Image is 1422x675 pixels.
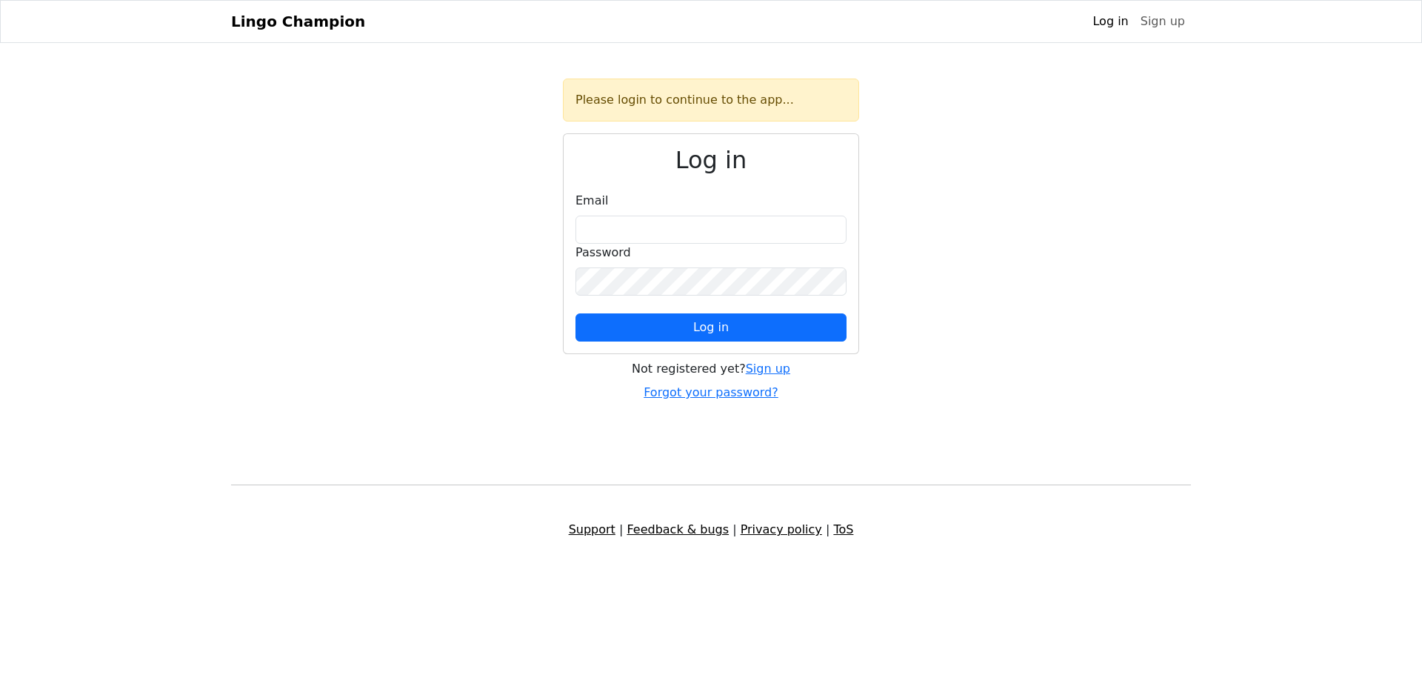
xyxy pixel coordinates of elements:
a: Lingo Champion [231,7,365,36]
h2: Log in [575,146,847,174]
label: Email [575,192,608,210]
a: Support [569,522,615,536]
div: Please login to continue to the app... [563,79,859,122]
a: Sign up [746,362,790,376]
a: Sign up [1135,7,1191,36]
a: Forgot your password? [644,385,778,399]
a: Feedback & bugs [627,522,729,536]
button: Log in [575,313,847,342]
div: | | | [222,521,1200,539]
span: Log in [693,320,729,334]
a: Privacy policy [741,522,822,536]
div: Not registered yet? [563,360,859,378]
a: Log in [1086,7,1134,36]
a: ToS [833,522,853,536]
label: Password [575,244,631,262]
